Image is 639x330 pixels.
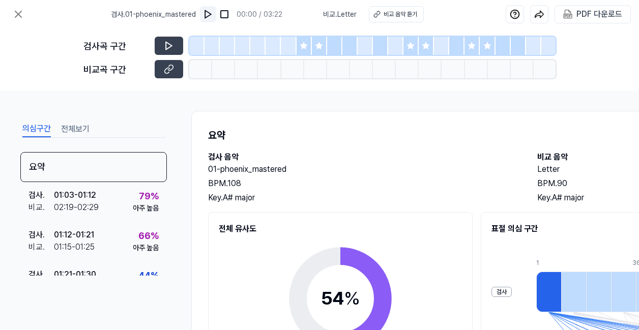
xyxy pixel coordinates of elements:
div: 79 % [139,189,159,203]
div: 검사 . [28,189,54,201]
img: help [510,9,520,19]
div: 검사 . [28,268,54,281]
div: 비교 . [28,241,54,253]
div: 01:03 - 01:12 [54,189,96,201]
div: 비교 음악 듣기 [384,10,417,19]
div: 검사 . [28,229,54,241]
div: 66 % [138,229,159,243]
div: 00:00 / 03:22 [237,9,282,20]
button: 전체보기 [61,121,90,137]
div: 검사 [491,287,512,297]
div: Key. A# major [208,192,517,204]
div: 아주 높음 [133,243,159,253]
div: 54 [321,285,360,312]
div: 검사곡 구간 [83,39,149,53]
div: 비교곡 구간 [83,63,149,76]
span: 검사 . 01-phoenix_mastered [111,9,196,20]
div: BPM. 108 [208,177,517,190]
button: 의심구간 [22,121,51,137]
div: PDF 다운로드 [576,8,622,21]
div: 01:15 - 01:25 [54,241,95,253]
img: stop [219,9,229,19]
img: play [203,9,213,19]
div: 02:19 - 02:29 [54,201,99,214]
div: 44 % [138,268,159,282]
span: 비교 . Letter [323,9,357,20]
img: share [534,9,544,19]
button: 비교 음악 듣기 [369,6,424,22]
span: % [344,287,360,309]
div: 비교 . [28,201,54,214]
h2: 전체 유사도 [219,223,462,235]
h2: 01-phoenix_mastered [208,163,517,175]
div: 01:12 - 01:21 [54,229,94,241]
div: 1 [536,258,561,267]
img: PDF Download [563,10,572,19]
h2: 검사 음악 [208,151,517,163]
div: 아주 높음 [133,203,159,214]
div: 01:21 - 01:30 [54,268,96,281]
button: PDF 다운로드 [561,6,624,23]
div: 요약 [20,152,167,182]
